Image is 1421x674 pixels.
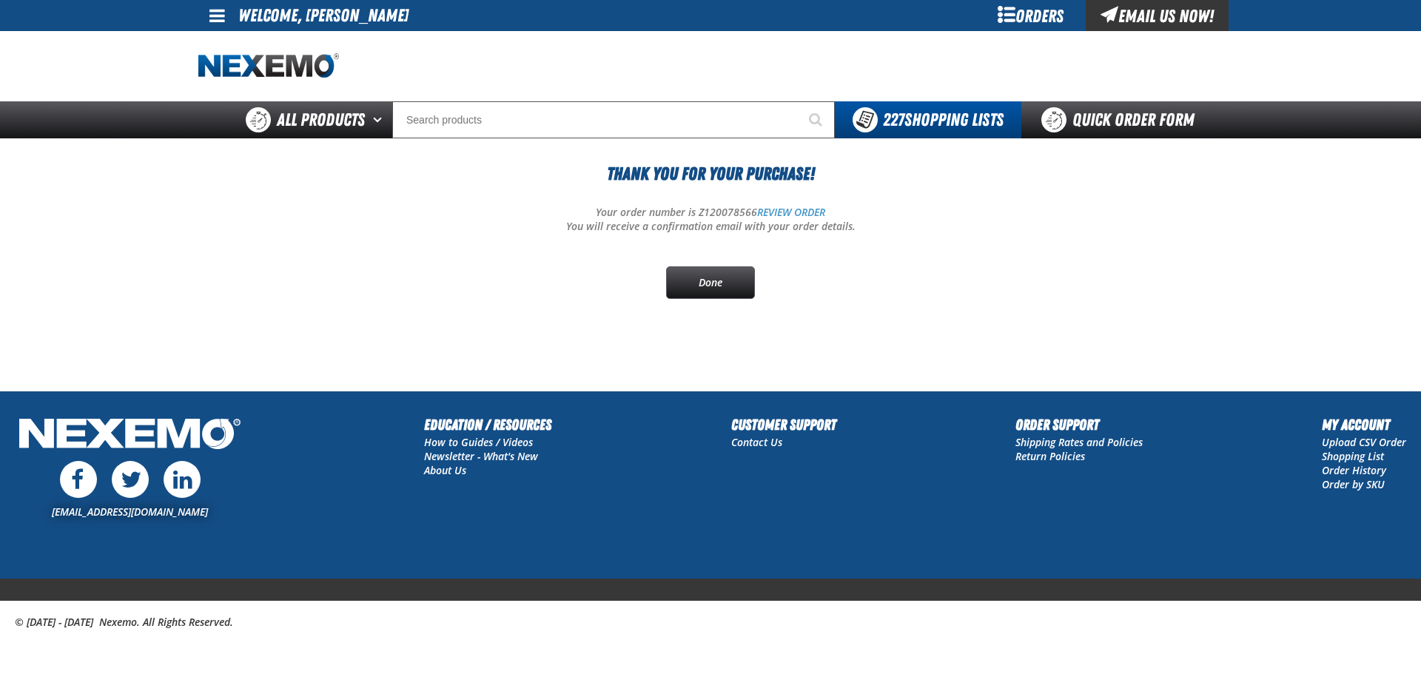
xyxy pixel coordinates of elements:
[198,53,339,79] img: Nexemo logo
[1015,435,1143,449] a: Shipping Rates and Policies
[368,101,392,138] button: Open All Products pages
[1322,477,1385,491] a: Order by SKU
[424,414,551,436] h2: Education / Resources
[277,107,365,133] span: All Products
[757,205,825,219] a: REVIEW ORDER
[666,266,755,299] a: Done
[1322,435,1406,449] a: Upload CSV Order
[52,505,208,519] a: [EMAIL_ADDRESS][DOMAIN_NAME]
[1322,414,1406,436] h2: My Account
[883,109,904,130] strong: 227
[198,206,1223,220] p: Your order number is Z120078566
[731,435,782,449] a: Contact Us
[798,101,835,138] button: Start Searching
[1322,463,1386,477] a: Order History
[883,109,1004,130] span: Shopping Lists
[1015,449,1085,463] a: Return Policies
[731,414,836,436] h2: Customer Support
[424,463,466,477] a: About Us
[392,101,835,138] input: Search
[424,449,538,463] a: Newsletter - What's New
[424,435,533,449] a: How to Guides / Videos
[198,161,1223,187] h1: Thank You For Your Purchase!
[198,53,339,79] a: Home
[835,101,1021,138] button: You have 227 Shopping Lists. Open to view details
[198,220,1223,234] p: You will receive a confirmation email with your order details.
[1015,414,1143,436] h2: Order Support
[1322,449,1384,463] a: Shopping List
[1021,101,1222,138] a: Quick Order Form
[15,414,245,457] img: Nexemo Logo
